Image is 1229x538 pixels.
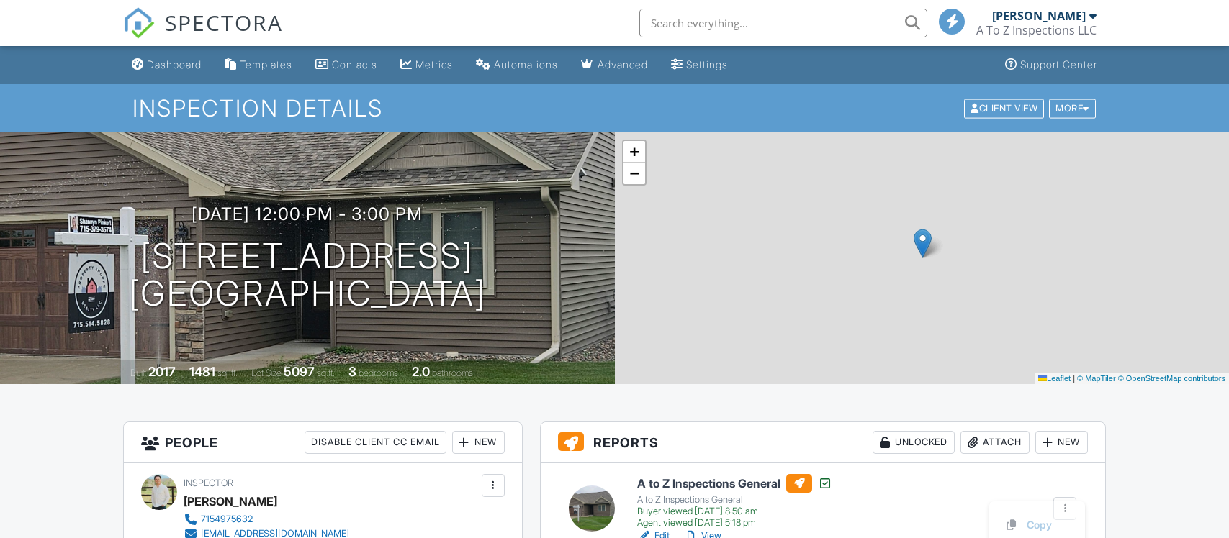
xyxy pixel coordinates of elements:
[637,474,832,493] h6: A to Z Inspections General
[148,364,176,379] div: 2017
[1049,99,1096,118] div: More
[1038,374,1071,383] a: Leaflet
[192,204,423,224] h3: [DATE] 12:00 pm - 3:00 pm
[1035,431,1088,454] div: New
[284,364,315,379] div: 5097
[359,368,398,378] span: bedrooms
[1073,374,1075,383] span: |
[126,52,207,78] a: Dashboard
[665,52,734,78] a: Settings
[623,163,645,184] a: Zoom out
[219,52,298,78] a: Templates
[217,368,238,378] span: sq. ft.
[623,141,645,163] a: Zoom in
[452,431,505,454] div: New
[1077,374,1116,383] a: © MapTiler
[637,506,832,517] div: Buyer viewed [DATE] 8:50 am
[494,58,558,70] div: Automations
[184,478,233,488] span: Inspector
[189,364,215,379] div: 1481
[165,7,283,37] span: SPECTORA
[184,491,277,512] div: [PERSON_NAME]
[992,9,1086,23] div: [PERSON_NAME]
[629,142,639,160] span: +
[132,96,1097,121] h1: Inspection Details
[963,102,1048,113] a: Client View
[999,52,1103,78] a: Support Center
[637,494,832,506] div: A to Z Inspections General
[686,58,728,70] div: Settings
[317,368,335,378] span: sq.ft.
[964,99,1044,118] div: Client View
[1004,517,1071,533] a: Copy
[395,52,459,78] a: Metrics
[124,422,522,463] h3: People
[184,512,349,526] a: 7154975632
[960,431,1030,454] div: Attach
[305,431,446,454] div: Disable Client CC Email
[129,237,486,314] h1: [STREET_ADDRESS] [GEOGRAPHIC_DATA]
[541,422,1106,463] h3: Reports
[598,58,648,70] div: Advanced
[412,364,430,379] div: 2.0
[1118,374,1225,383] a: © OpenStreetMap contributors
[123,7,155,39] img: The Best Home Inspection Software - Spectora
[629,164,639,182] span: −
[873,431,955,454] div: Unlocked
[432,368,473,378] span: bathrooms
[976,23,1097,37] div: A To Z Inspections LLC
[637,474,832,529] a: A to Z Inspections General A to Z Inspections General Buyer viewed [DATE] 8:50 am Agent viewed [D...
[415,58,453,70] div: Metrics
[639,9,927,37] input: Search everything...
[240,58,292,70] div: Templates
[575,52,654,78] a: Advanced
[123,19,283,50] a: SPECTORA
[310,52,383,78] a: Contacts
[637,517,832,529] div: Agent viewed [DATE] 5:18 pm
[201,514,253,525] div: 7154975632
[147,58,202,70] div: Dashboard
[332,58,377,70] div: Contacts
[1020,58,1097,70] div: Support Center
[130,368,146,378] span: Built
[251,368,282,378] span: Lot Size
[348,364,356,379] div: 3
[470,52,564,78] a: Automations (Basic)
[914,229,932,258] img: Marker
